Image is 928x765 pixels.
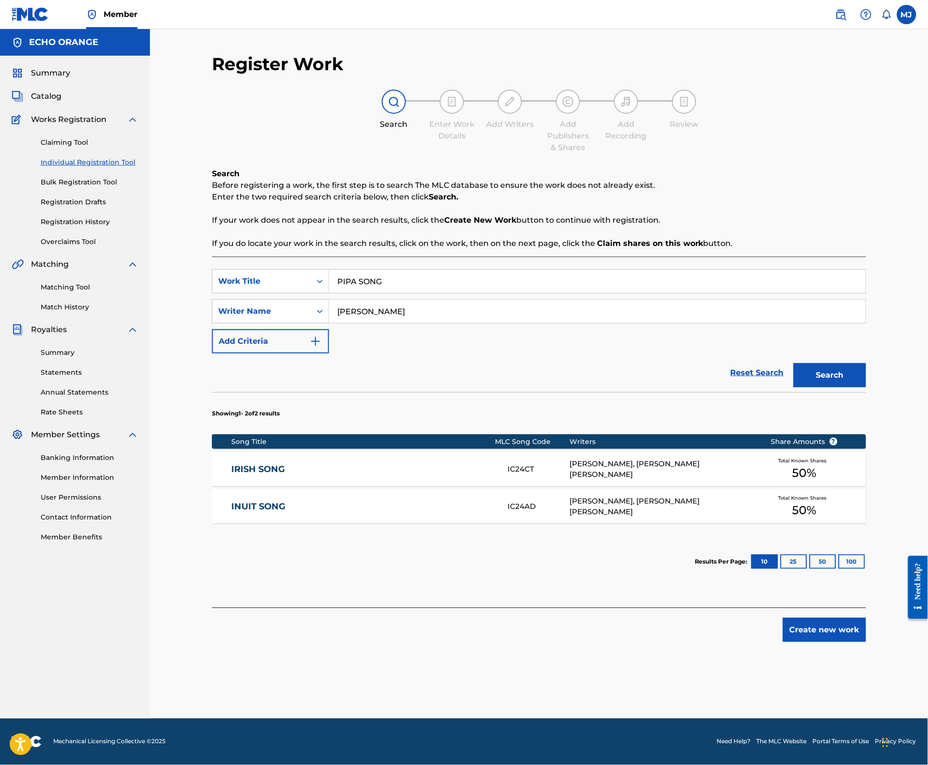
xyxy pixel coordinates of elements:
img: step indicator icon for Review [678,96,690,107]
span: Member [104,9,137,20]
a: Need Help? [717,737,751,746]
a: Summary [41,348,138,358]
div: Add Recording [602,119,650,142]
a: Reset Search [726,362,789,383]
a: SummarySummary [12,67,70,79]
a: Claiming Tool [41,138,138,148]
div: Enter Work Details [428,119,476,142]
div: Notifications [882,10,891,19]
p: Before registering a work, the first step is to search The MLC database to ensure the work does n... [212,180,866,191]
p: Results Per Page: [695,557,750,566]
a: Contact Information [41,512,138,522]
div: [PERSON_NAME], [PERSON_NAME] [PERSON_NAME] [570,496,756,518]
span: 50 % [793,464,817,482]
div: Review [660,119,708,130]
a: Rate Sheets [41,407,138,417]
span: Member Settings [31,429,100,441]
span: Catalog [31,91,61,102]
button: 10 [751,554,778,569]
b: Search [212,169,239,178]
img: step indicator icon for Add Publishers & Shares [562,96,574,107]
a: Overclaims Tool [41,237,138,247]
div: User Menu [897,5,916,24]
img: search [835,9,847,20]
span: 50 % [793,502,817,519]
a: INUIT SONG [232,501,495,512]
a: Individual Registration Tool [41,157,138,168]
span: Total Known Shares [778,494,831,502]
strong: Claim shares on this work [597,239,703,248]
div: Add Writers [486,119,534,130]
p: Enter the two required search criteria below, then click [212,191,866,203]
button: 25 [780,554,807,569]
span: Royalties [31,324,67,336]
div: Help [856,5,876,24]
a: Public Search [831,5,851,24]
img: Catalog [12,91,23,102]
span: Works Registration [31,114,106,125]
div: IC24AD [508,501,569,512]
a: CatalogCatalog [12,91,61,102]
form: Search Form [212,269,866,392]
a: Statements [41,367,138,378]
div: Song Title [232,437,495,447]
a: Member Information [41,473,138,483]
a: Portal Terms of Use [813,737,869,746]
img: step indicator icon for Add Recording [620,96,632,107]
div: Add Publishers & Shares [544,119,592,153]
img: Member Settings [12,429,23,441]
button: Add Criteria [212,329,329,353]
img: MLC Logo [12,7,49,21]
a: Registration Drafts [41,197,138,207]
h5: ECHO ORANGE [29,37,98,48]
img: logo [12,736,42,748]
img: expand [127,324,138,336]
img: Royalties [12,324,23,336]
h2: Register Work [212,53,344,75]
span: Share Amounts [771,437,838,447]
p: If you do locate your work in the search results, click on the work, then on the next page, click... [212,238,866,249]
p: If your work does not appear in the search results, click the button to continue with registration. [212,214,866,226]
div: [PERSON_NAME], [PERSON_NAME] [PERSON_NAME] [570,459,756,480]
button: Search [793,363,866,387]
img: step indicator icon for Enter Work Details [446,96,458,107]
a: Registration History [41,217,138,227]
button: Create new work [783,618,866,642]
span: Mechanical Licensing Collective © 2025 [53,737,165,746]
div: MLC Song Code [495,437,570,447]
img: step indicator icon for Search [388,96,400,107]
img: expand [127,429,138,441]
div: Search [370,119,418,130]
button: 50 [809,554,836,569]
span: Total Known Shares [778,457,831,464]
div: Glisser [883,728,888,757]
span: Summary [31,67,70,79]
p: Showing 1 - 2 of 2 results [212,409,280,418]
strong: Search. [429,192,458,201]
img: Matching [12,259,24,270]
img: Top Rightsholder [86,9,98,20]
a: Match History [41,302,138,312]
a: Matching Tool [41,282,138,292]
img: Summary [12,67,23,79]
a: Member Benefits [41,532,138,542]
img: expand [127,114,138,125]
img: step indicator icon for Add Writers [504,96,516,107]
span: Matching [31,259,69,270]
div: Writer Name [218,306,305,317]
img: expand [127,259,138,270]
img: 9d2ae6d4665cec9f34b9.svg [310,336,321,347]
div: IC24CT [508,464,569,475]
a: User Permissions [41,492,138,503]
strong: Create New Work [444,215,516,225]
a: Privacy Policy [875,737,916,746]
iframe: Chat Widget [880,719,928,765]
div: Widget de chat [880,719,928,765]
img: Accounts [12,37,23,48]
img: help [860,9,872,20]
a: IRISH SONG [232,464,495,475]
div: Work Title [218,275,305,287]
a: The MLC Website [757,737,807,746]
